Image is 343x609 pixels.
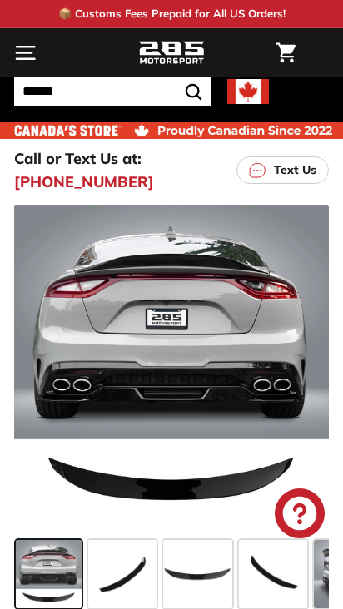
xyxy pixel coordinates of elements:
input: Search [14,77,211,106]
a: Cart [268,29,304,77]
inbox-online-store-chat: Shopify online store chat [270,488,330,542]
p: Text Us [274,161,316,179]
a: [PHONE_NUMBER] [14,171,154,193]
p: 📦 Customs Fees Prepaid for All US Orders! [58,6,286,22]
img: Logo_285_Motorsport_areodynamics_components [138,39,205,67]
a: Text Us [236,156,329,184]
p: Call or Text Us at: [14,147,142,170]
